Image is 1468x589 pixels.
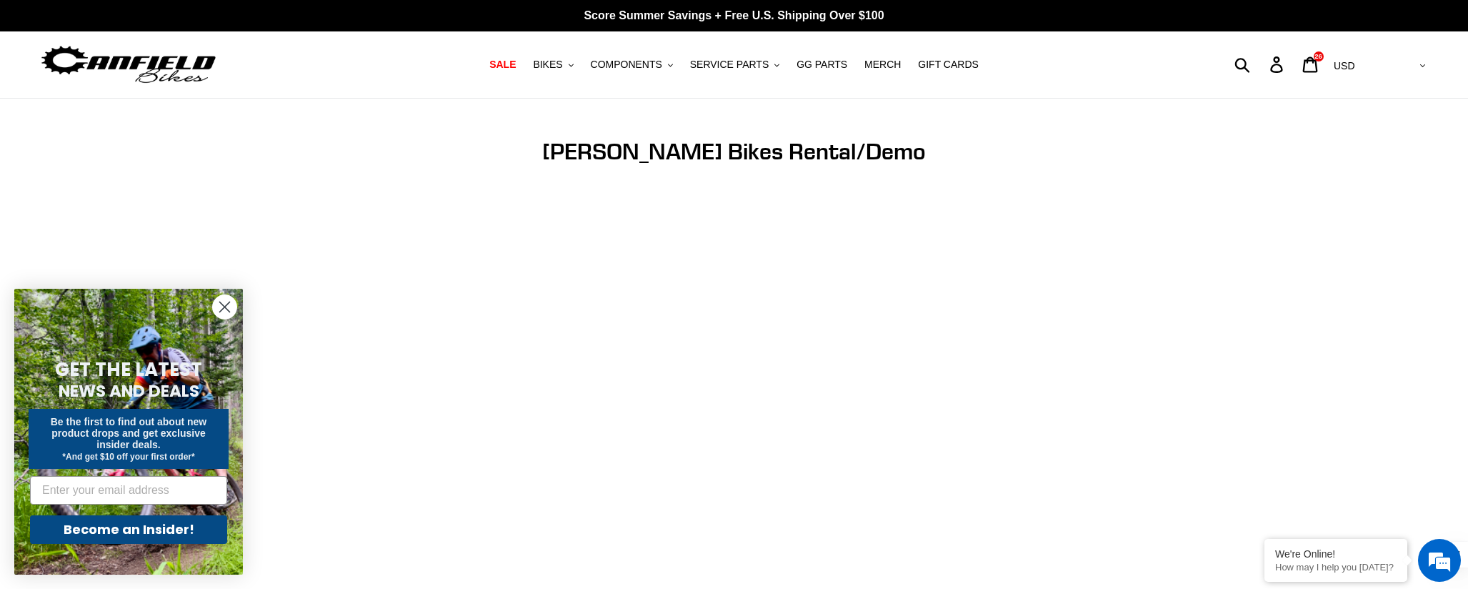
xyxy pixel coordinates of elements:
span: BIKES [533,59,562,71]
span: GIFT CARDS [918,59,979,71]
button: COMPONENTS [584,55,680,74]
a: GG PARTS [789,55,854,74]
span: *And get $10 off your first order* [62,452,194,462]
button: Close dialog [212,294,237,320]
span: NEWS AND DEALS [59,380,199,402]
a: SALE [482,55,523,74]
input: Search [1242,49,1279,80]
a: 26 [1294,49,1328,80]
span: MERCH [864,59,901,71]
input: Enter your email address [30,476,227,505]
div: We're Online! [1275,548,1397,560]
span: COMPONENTS [591,59,662,71]
h1: [PERSON_NAME] Bikes Rental/Demo [411,138,1057,165]
span: 26 [1314,53,1322,60]
span: SALE [489,59,516,71]
span: SERVICE PARTS [690,59,769,71]
img: Canfield Bikes [39,42,218,87]
button: SERVICE PARTS [683,55,787,74]
span: GET THE LATEST [55,357,202,382]
button: BIKES [526,55,580,74]
a: MERCH [857,55,908,74]
span: GG PARTS [797,59,847,71]
span: Be the first to find out about new product drops and get exclusive insider deals. [51,416,207,450]
p: How may I help you today? [1275,562,1397,573]
a: GIFT CARDS [911,55,986,74]
button: Become an Insider! [30,515,227,544]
